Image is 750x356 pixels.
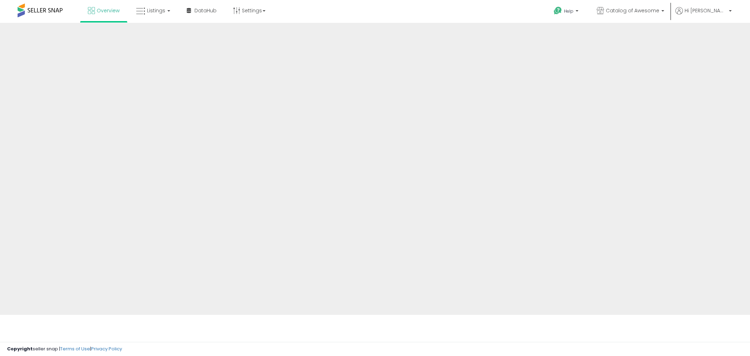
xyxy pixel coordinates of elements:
[548,1,585,23] a: Help
[147,7,165,14] span: Listings
[194,7,217,14] span: DataHub
[564,8,573,14] span: Help
[675,7,732,23] a: Hi [PERSON_NAME]
[97,7,120,14] span: Overview
[606,7,659,14] span: Catalog of Awesome
[553,6,562,15] i: Get Help
[685,7,727,14] span: Hi [PERSON_NAME]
